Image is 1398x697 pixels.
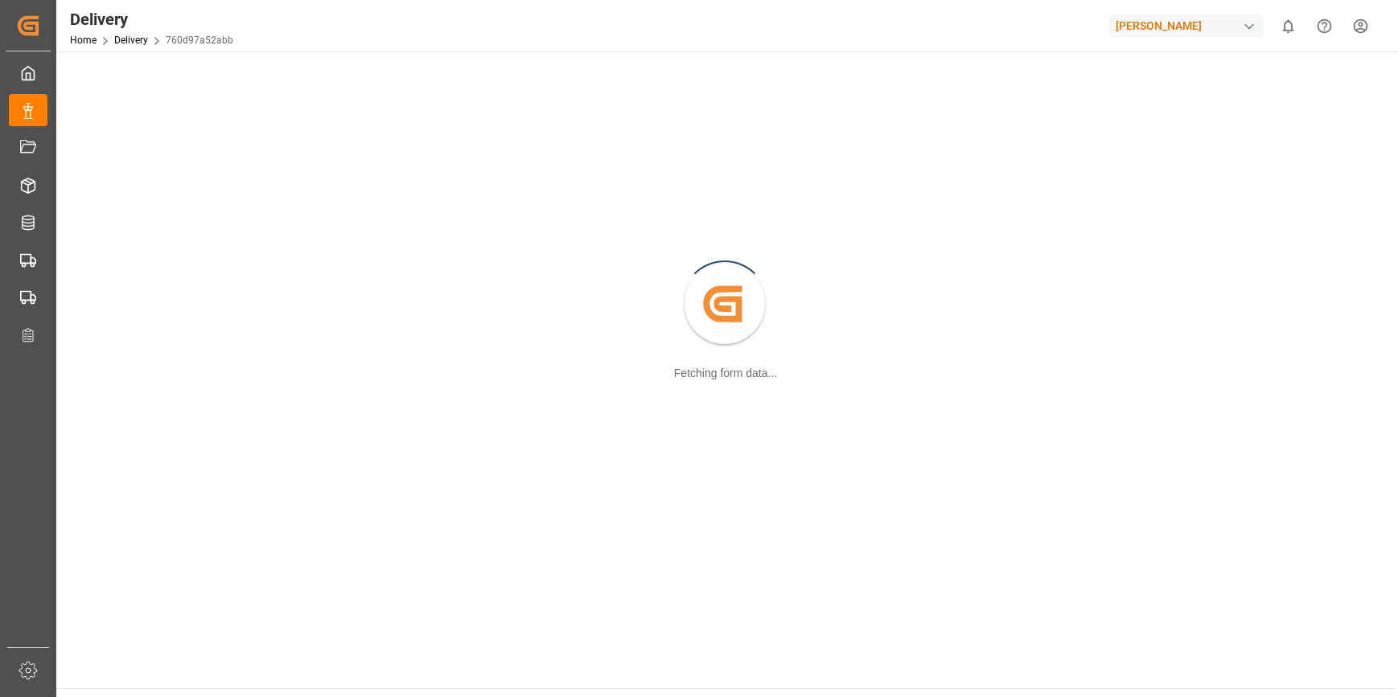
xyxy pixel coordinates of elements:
[70,35,97,46] a: Home
[1306,8,1342,44] button: Help Center
[674,365,777,382] div: Fetching form data...
[114,35,148,46] a: Delivery
[1109,10,1270,41] button: [PERSON_NAME]
[1109,14,1264,38] div: [PERSON_NAME]
[70,7,233,31] div: Delivery
[1270,8,1306,44] button: show 0 new notifications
